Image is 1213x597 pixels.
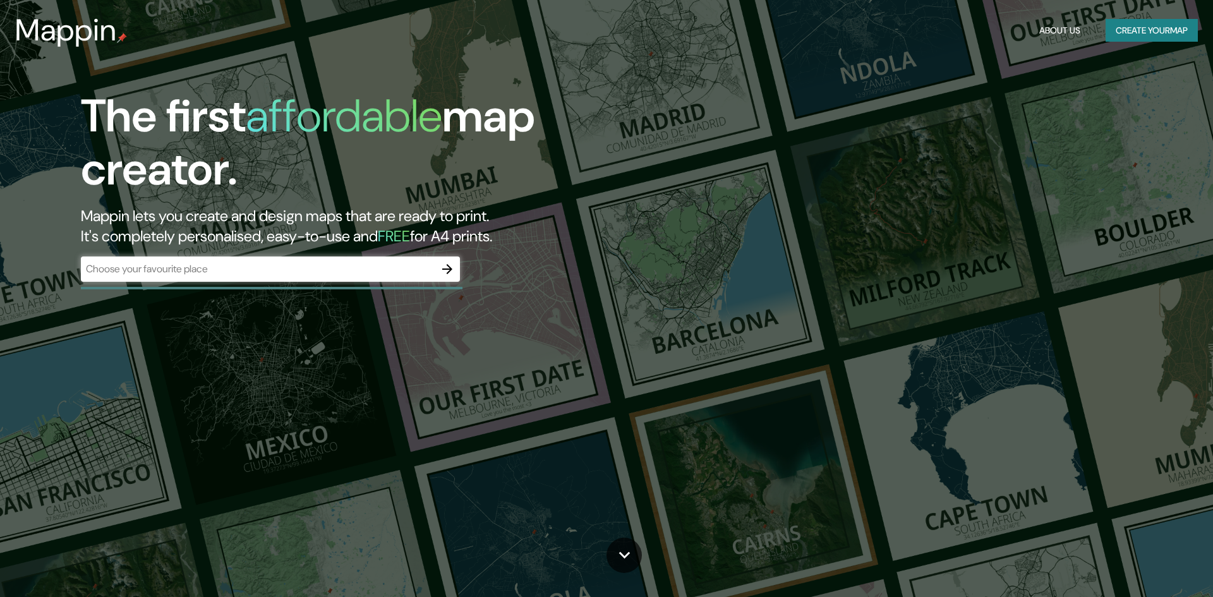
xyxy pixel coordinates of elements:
[246,87,442,145] h1: affordable
[378,226,410,246] h5: FREE
[117,33,127,43] img: mappin-pin
[1034,19,1085,42] button: About Us
[81,206,687,246] h2: Mappin lets you create and design maps that are ready to print. It's completely personalised, eas...
[81,262,435,276] input: Choose your favourite place
[15,13,117,48] h3: Mappin
[1106,19,1198,42] button: Create yourmap
[81,90,687,206] h1: The first map creator.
